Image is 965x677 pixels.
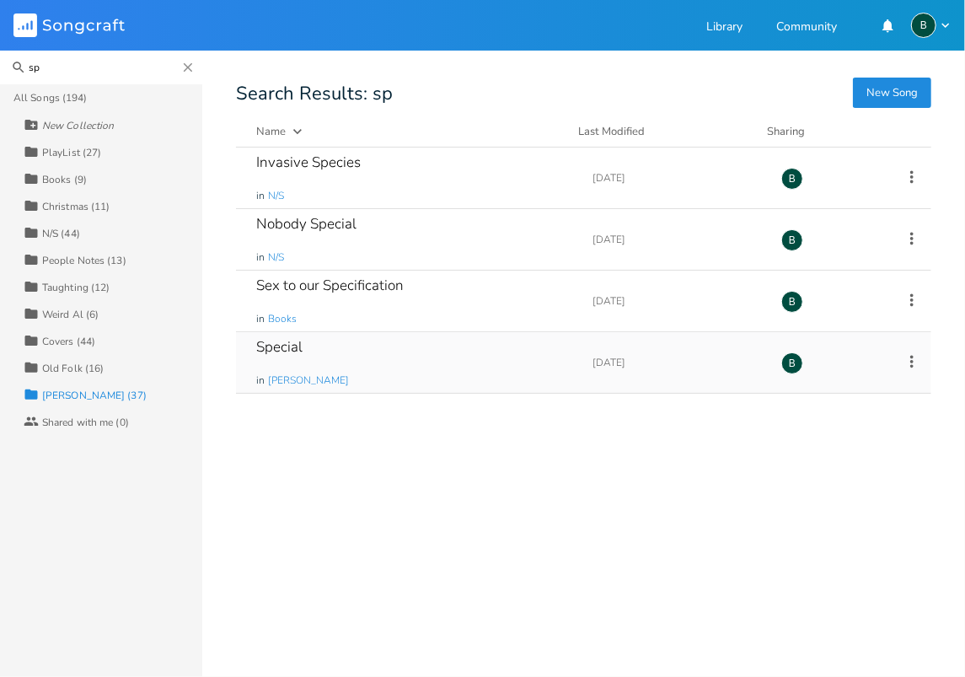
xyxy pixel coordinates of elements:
a: Library [706,21,743,35]
button: New Song [853,78,931,108]
div: Sharing [767,123,868,140]
button: Name [256,123,558,140]
div: Shared with me (0) [42,417,129,427]
span: N/S [268,250,284,265]
div: Sex to our Specification [256,278,404,293]
button: Last Modified [578,123,747,140]
span: [PERSON_NAME] [268,373,349,388]
div: BruCe [781,168,803,190]
span: in [256,373,265,388]
span: Books [268,312,297,326]
div: Books (9) [42,175,87,185]
div: [DATE] [592,173,761,183]
div: PlayList (27) [42,148,101,158]
div: Invasive Species [256,155,361,169]
div: [DATE] [592,234,761,244]
span: N/S [268,189,284,203]
div: N/S (44) [42,228,80,239]
div: BruCe [781,291,803,313]
div: All Songs (194) [13,93,88,103]
div: [DATE] [592,357,761,368]
div: New Collection [42,121,114,131]
span: in [256,312,265,326]
div: [DATE] [592,296,761,306]
div: Special [256,340,303,354]
div: BruCe [781,229,803,251]
div: BruCe [911,13,936,38]
div: Old Folk (16) [42,363,104,373]
div: Last Modified [578,124,645,139]
div: Christmas (11) [42,201,110,212]
div: Covers (44) [42,336,95,347]
button: B [911,13,952,38]
span: in [256,189,265,203]
a: Community [776,21,837,35]
div: [PERSON_NAME] (37) [42,390,147,400]
div: BruCe [781,352,803,374]
div: Nobody Special [256,217,357,231]
div: Weird Al (6) [42,309,99,320]
div: Search Results: sp [236,84,931,103]
div: People Notes (13) [42,255,126,266]
span: in [256,250,265,265]
div: Taughting (12) [42,282,110,293]
div: Name [256,124,286,139]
